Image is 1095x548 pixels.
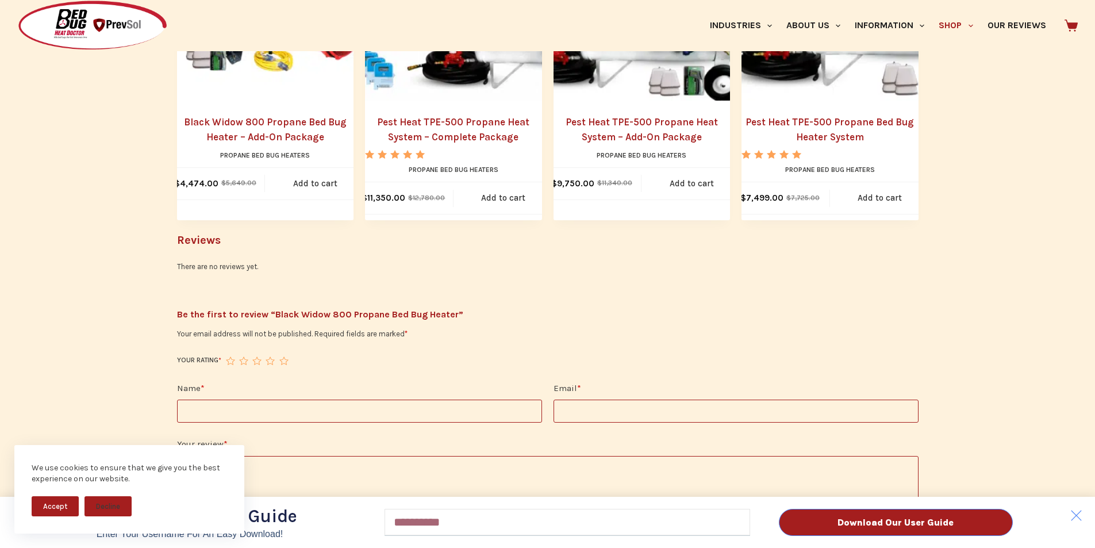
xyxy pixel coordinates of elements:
button: Decline [84,496,132,516]
button: Download Our User Guide [779,509,1013,536]
span: Download Our User Guide [837,518,954,527]
button: Accept [32,496,79,516]
div: We use cookies to ensure that we give you the best experience on our website. [32,462,227,485]
button: Open LiveChat chat widget [9,5,44,39]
